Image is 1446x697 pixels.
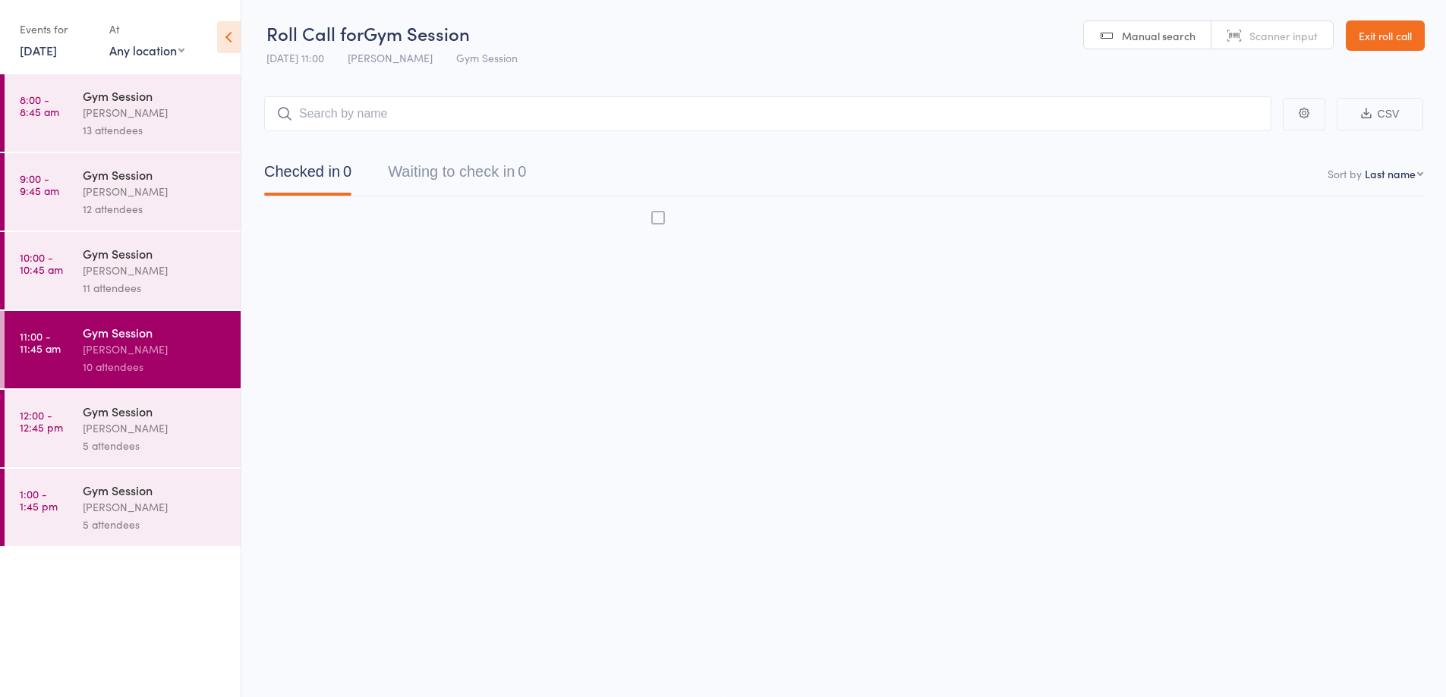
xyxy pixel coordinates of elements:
div: 0 [518,163,526,180]
div: [PERSON_NAME] [83,419,228,437]
div: [PERSON_NAME] [83,262,228,279]
button: Waiting to check in0 [388,155,526,196]
a: 9:00 -9:45 amGym Session[PERSON_NAME]12 attendees [5,153,241,231]
div: Gym Session [83,482,228,498]
div: 13 attendees [83,121,228,139]
div: 12 attendees [83,200,228,218]
div: 5 attendees [83,516,228,533]
button: Checked in0 [264,155,351,196]
input: Search by name [264,96,1271,131]
div: Gym Session [83,87,228,104]
a: 8:00 -8:45 amGym Session[PERSON_NAME]13 attendees [5,74,241,152]
button: CSV [1337,98,1423,130]
div: 0 [343,163,351,180]
span: [PERSON_NAME] [348,50,433,65]
div: Gym Session [83,245,228,262]
time: 11:00 - 11:45 am [20,330,61,354]
time: 1:00 - 1:45 pm [20,488,58,512]
div: Gym Session [83,403,228,419]
span: Gym Session [456,50,518,65]
time: 8:00 - 8:45 am [20,93,59,118]
div: [PERSON_NAME] [83,104,228,121]
span: Roll Call for [266,20,364,46]
a: 12:00 -12:45 pmGym Session[PERSON_NAME]5 attendees [5,390,241,467]
time: 10:00 - 10:45 am [20,251,63,275]
time: 12:00 - 12:45 pm [20,409,63,433]
label: Sort by [1328,166,1362,181]
div: [PERSON_NAME] [83,341,228,358]
div: Any location [109,42,184,58]
div: 5 attendees [83,437,228,454]
span: [DATE] 11:00 [266,50,324,65]
div: Gym Session [83,166,228,183]
a: 1:00 -1:45 pmGym Session[PERSON_NAME]5 attendees [5,469,241,546]
div: 10 attendees [83,358,228,375]
a: 10:00 -10:45 amGym Session[PERSON_NAME]11 attendees [5,232,241,309]
a: [DATE] [20,42,57,58]
span: Manual search [1122,28,1196,43]
time: 9:00 - 9:45 am [20,172,59,196]
div: [PERSON_NAME] [83,498,228,516]
span: Gym Session [364,20,470,46]
div: At [109,17,184,42]
div: Events for [20,17,94,42]
span: Scanner input [1249,28,1318,43]
a: Exit roll call [1346,20,1425,51]
div: Last name [1365,166,1416,181]
div: 11 attendees [83,279,228,297]
div: [PERSON_NAME] [83,183,228,200]
a: 11:00 -11:45 amGym Session[PERSON_NAME]10 attendees [5,311,241,388]
div: Gym Session [83,324,228,341]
